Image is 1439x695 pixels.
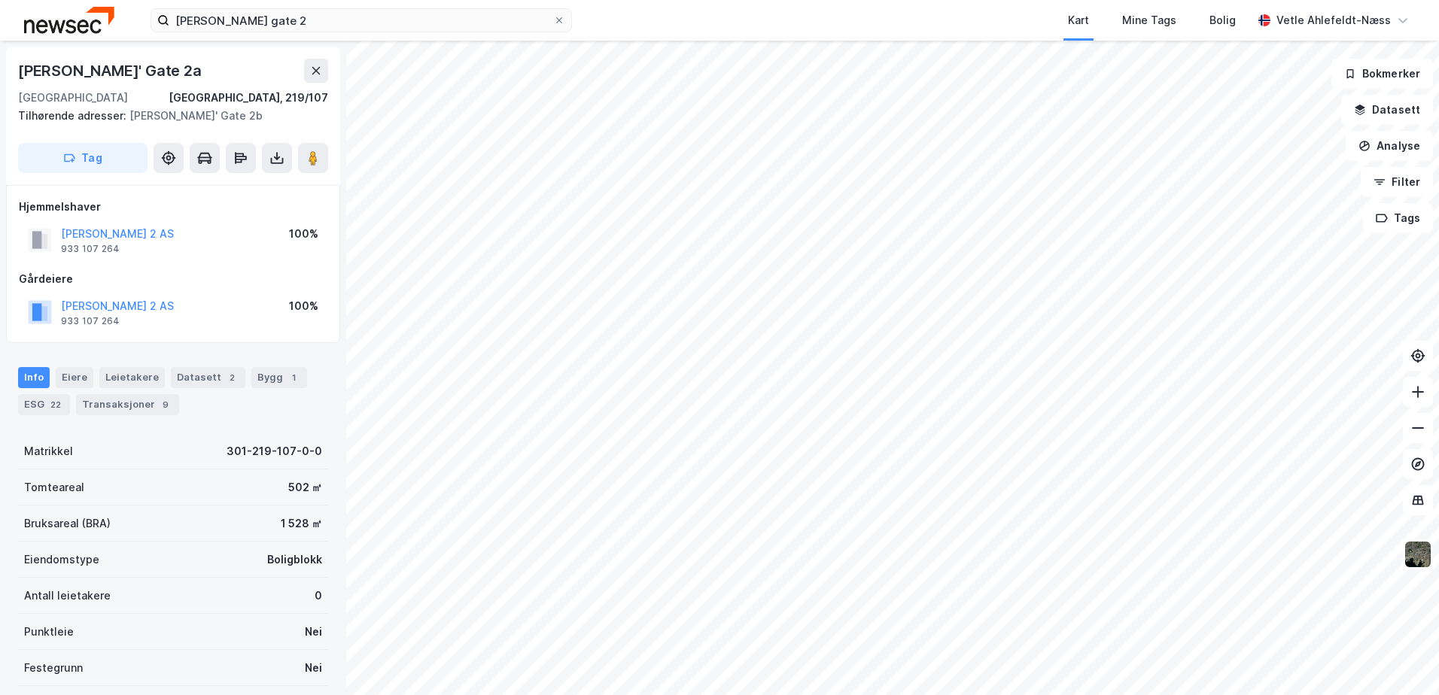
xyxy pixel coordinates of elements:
[1364,623,1439,695] div: Kontrollprogram for chat
[1122,11,1176,29] div: Mine Tags
[56,367,93,388] div: Eiere
[1404,540,1432,569] img: 9k=
[169,9,553,32] input: Søk på adresse, matrikkel, gårdeiere, leietakere eller personer
[251,367,307,388] div: Bygg
[305,623,322,641] div: Nei
[24,442,73,460] div: Matrikkel
[24,587,111,605] div: Antall leietakere
[267,551,322,569] div: Boligblokk
[18,367,50,388] div: Info
[47,397,64,412] div: 22
[158,397,173,412] div: 9
[1276,11,1391,29] div: Vetle Ahlefeldt-Næss
[99,367,165,388] div: Leietakere
[76,394,179,415] div: Transaksjoner
[289,225,318,243] div: 100%
[18,109,129,122] span: Tilhørende adresser:
[24,659,83,677] div: Festegrunn
[1209,11,1236,29] div: Bolig
[24,551,99,569] div: Eiendomstype
[24,514,111,533] div: Bruksareal (BRA)
[18,107,316,125] div: [PERSON_NAME]' Gate 2b
[1341,95,1433,125] button: Datasett
[224,370,239,385] div: 2
[289,297,318,315] div: 100%
[281,514,322,533] div: 1 528 ㎡
[1331,59,1433,89] button: Bokmerker
[169,89,328,107] div: [GEOGRAPHIC_DATA], 219/107
[61,315,120,327] div: 933 107 264
[305,659,322,677] div: Nei
[1363,203,1433,233] button: Tags
[286,370,301,385] div: 1
[1364,623,1439,695] iframe: Chat Widget
[1346,131,1433,161] button: Analyse
[19,270,327,288] div: Gårdeiere
[288,478,322,496] div: 502 ㎡
[227,442,322,460] div: 301-219-107-0-0
[18,89,128,107] div: [GEOGRAPHIC_DATA]
[24,623,74,641] div: Punktleie
[1068,11,1089,29] div: Kart
[315,587,322,605] div: 0
[18,143,148,173] button: Tag
[24,7,114,33] img: newsec-logo.f6e21ccffca1b3a03d2d.png
[24,478,84,496] div: Tomteareal
[171,367,245,388] div: Datasett
[18,394,70,415] div: ESG
[1361,167,1433,197] button: Filter
[19,198,327,216] div: Hjemmelshaver
[18,59,205,83] div: [PERSON_NAME]' Gate 2a
[61,243,120,255] div: 933 107 264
